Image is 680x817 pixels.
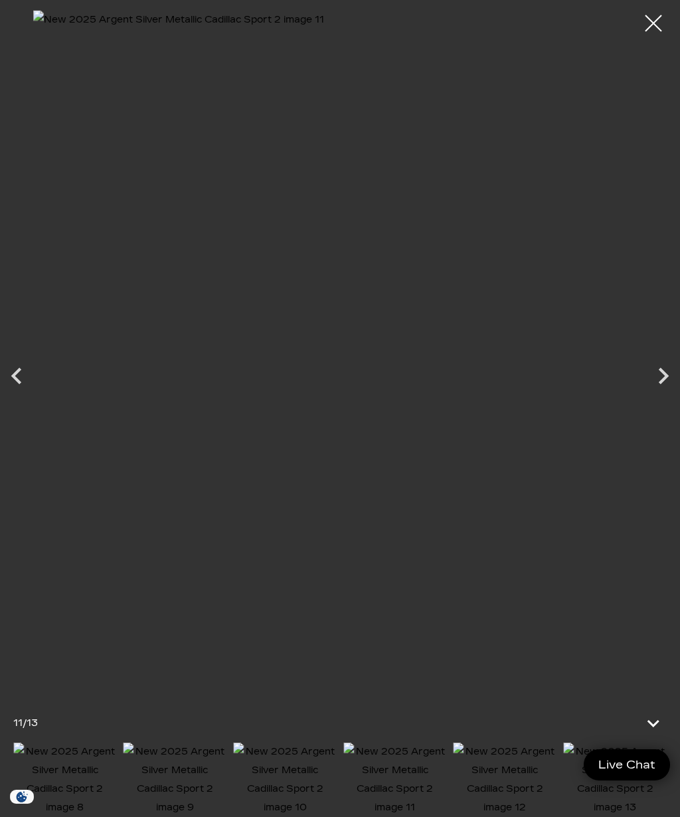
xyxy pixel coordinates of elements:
[7,790,37,804] img: Opt-Out Icon
[584,749,670,780] a: Live Chat
[27,717,38,729] span: 13
[124,743,227,817] img: New 2025 Argent Silver Metallic Cadillac Sport 2 image 9
[563,743,667,817] img: New 2025 Argent Silver Metallic Cadillac Sport 2 image 13
[33,10,647,724] img: New 2025 Argent Silver Metallic Cadillac Sport 2 image 11
[7,790,37,804] section: Click to Open Cookie Consent Modal
[592,757,662,772] span: Live Chat
[233,743,337,817] img: New 2025 Argent Silver Metallic Cadillac Sport 2 image 10
[13,714,38,733] div: /
[647,353,680,399] div: Next
[13,743,117,817] img: New 2025 Argent Silver Metallic Cadillac Sport 2 image 8
[454,743,557,817] img: New 2025 Argent Silver Metallic Cadillac Sport 2 image 12
[13,717,23,729] span: 11
[343,743,447,817] img: New 2025 Argent Silver Metallic Cadillac Sport 2 image 11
